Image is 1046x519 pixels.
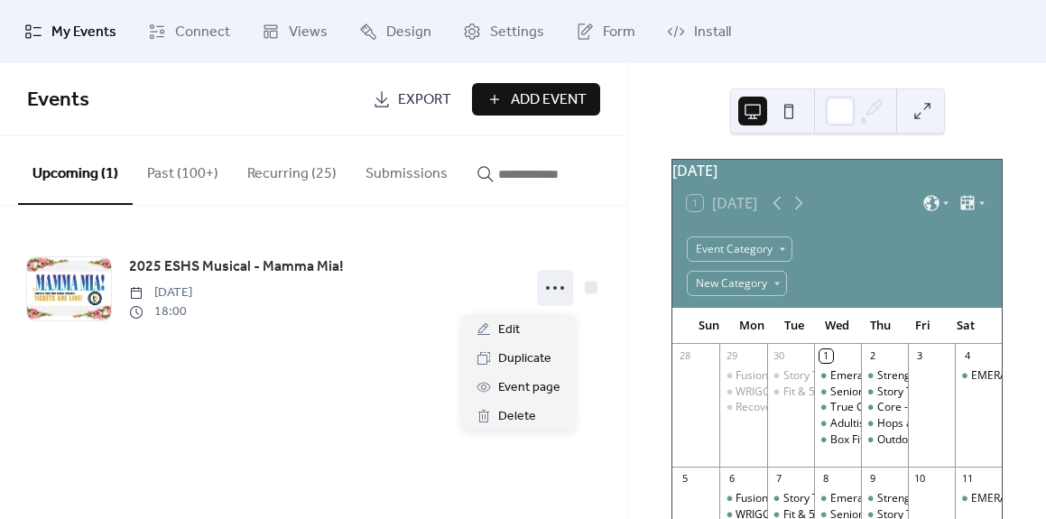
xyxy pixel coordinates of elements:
[289,22,328,43] span: Views
[830,400,958,415] div: True Colours- Headspace
[816,308,859,344] div: Wed
[603,22,635,43] span: Form
[814,432,861,448] div: Box Fit - Activ8 Group Training Session
[730,308,773,344] div: Mon
[719,400,766,415] div: Recovery - Activ8 Group Training Session
[773,349,786,363] div: 30
[725,349,738,363] div: 29
[783,385,871,400] div: Fit & 50 - Activate
[866,349,880,363] div: 2
[719,491,766,506] div: Fusion - Activ8 Group Training Session
[449,7,558,56] a: Settings
[767,385,814,400] div: Fit & 50 - Activate
[960,472,974,486] div: 11
[944,308,987,344] div: Sat
[398,89,451,111] span: Export
[129,302,192,321] span: 18:00
[861,368,908,384] div: Strength - Activ8 Group Training Session
[129,283,192,302] span: [DATE]
[767,368,814,384] div: Story Time - Emerald Library
[51,22,116,43] span: My Events
[861,400,908,415] div: Core - Activ8 Group Training Session
[814,385,861,400] div: Seniors Only Session - The Social Hub
[129,256,344,278] span: 2025 ESHS Musical - Mamma Mia!
[248,7,341,56] a: Views
[819,349,833,363] div: 1
[830,432,1023,448] div: Box Fit - Activ8 Group Training Session
[562,7,649,56] a: Form
[11,7,130,56] a: My Events
[866,472,880,486] div: 9
[783,368,927,384] div: Story Time - Emerald Library
[736,491,928,506] div: Fusion - Activ8 Group Training Session
[960,349,974,363] div: 4
[134,7,244,56] a: Connect
[719,368,766,384] div: Fusion - Activ8 Group Training Session
[902,308,945,344] div: Fri
[490,22,544,43] span: Settings
[133,136,233,203] button: Past (100+)
[498,377,560,399] span: Event page
[678,472,691,486] div: 5
[861,416,908,431] div: Hops and Vines Tapas Bar Tech-no Thursday’s
[830,491,949,506] div: Emerald Walking Group
[814,400,861,415] div: True Colours- Headspace
[877,385,1021,400] div: Story Time - Emerald Library
[719,385,766,400] div: WRIGGLE & RHYME - EMERALD LIBRARY
[386,22,431,43] span: Design
[814,491,861,506] div: Emerald Walking Group
[18,136,133,205] button: Upcoming (1)
[913,472,927,486] div: 10
[773,308,816,344] div: Tue
[736,400,941,415] div: Recovery - Activ8 Group Training Session
[861,385,908,400] div: Story Time - Emerald Library
[830,416,934,431] div: Adultish- Headspace
[955,491,1002,506] div: EMERALD PARKRUN
[814,368,861,384] div: Emerald Walking Group
[472,83,600,116] button: Add Event
[498,406,536,428] span: Delete
[498,348,551,370] span: Duplicate
[913,349,927,363] div: 3
[233,136,351,203] button: Recurring (25)
[736,385,936,400] div: WRIGGLE & RHYME - EMERALD LIBRARY
[653,7,745,56] a: Install
[858,308,902,344] div: Thu
[694,22,731,43] span: Install
[27,80,89,120] span: Events
[861,491,908,506] div: Strength - Activ8 Group Training Session
[830,368,949,384] div: Emerald Walking Group
[672,160,1002,181] div: [DATE]
[736,368,928,384] div: Fusion - Activ8 Group Training Session
[725,472,738,486] div: 6
[814,416,861,431] div: Adultish- Headspace
[351,136,462,203] button: Submissions
[129,255,344,279] a: 2025 ESHS Musical - Mamma Mia!
[819,472,833,486] div: 8
[773,472,786,486] div: 7
[678,349,691,363] div: 28
[830,385,1019,400] div: Seniors Only Session - The Social Hub
[511,89,587,111] span: Add Event
[767,491,814,506] div: Story Time - Emerald Library
[498,320,520,341] span: Edit
[175,22,230,43] span: Connect
[346,7,445,56] a: Design
[861,432,908,448] div: Outdoor Yoga with Kelly - Emerald
[687,308,730,344] div: Sun
[783,491,927,506] div: Story Time - Emerald Library
[359,83,465,116] a: Export
[955,368,1002,384] div: EMERALD PARKRUN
